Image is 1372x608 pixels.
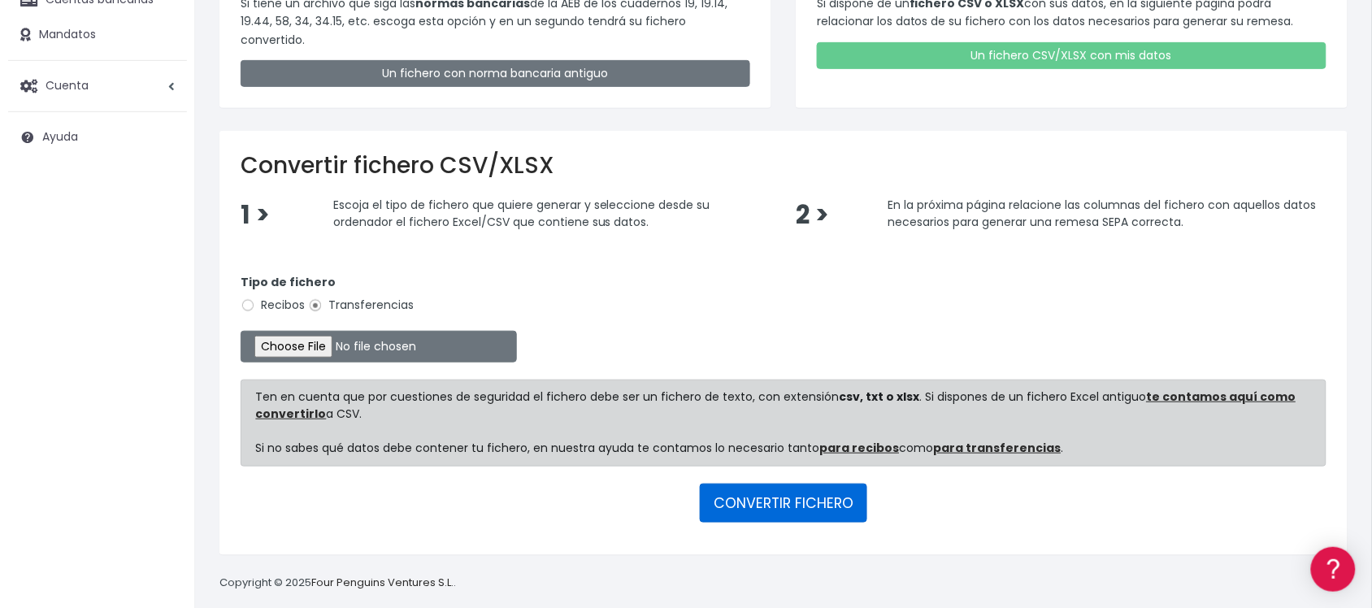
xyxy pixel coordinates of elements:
button: CONVERTIR FICHERO [700,484,867,523]
a: Four Penguins Ventures S.L. [311,575,454,590]
a: API [16,415,309,441]
a: General [16,349,309,374]
div: Convertir ficheros [16,180,309,195]
a: Cuenta [8,69,187,103]
label: Recibos [241,297,305,314]
span: Cuenta [46,77,89,93]
a: Un fichero CSV/XLSX con mis datos [817,42,1326,69]
a: Ayuda [8,120,187,154]
label: Transferencias [308,297,414,314]
p: Copyright © 2025 . [219,575,456,592]
a: para recibos [820,440,900,456]
h2: Convertir fichero CSV/XLSX [241,152,1326,180]
a: Perfiles de empresas [16,281,309,306]
strong: csv, txt o xlsx [840,389,920,405]
a: Formatos [16,206,309,231]
strong: Tipo de fichero [241,274,336,290]
a: Un fichero con norma bancaria antiguo [241,60,750,87]
a: Información general [16,138,309,163]
a: te contamos aquí como convertirlo [256,389,1296,422]
a: POWERED BY ENCHANT [224,468,313,484]
a: para transferencias [934,440,1062,456]
a: Mandatos [8,18,187,52]
span: 2 > [796,198,829,232]
span: Ayuda [42,129,78,145]
div: Programadores [16,390,309,406]
span: Escoja el tipo de fichero que quiere generar y seleccione desde su ordenador el fichero Excel/CSV... [333,197,710,231]
div: Facturación [16,323,309,338]
div: Ten en cuenta que por cuestiones de seguridad el fichero debe ser un fichero de texto, con extens... [241,380,1326,467]
a: Problemas habituales [16,231,309,256]
button: Contáctanos [16,435,309,463]
span: En la próxima página relacione las columnas del fichero con aquellos datos necesarios para genera... [888,197,1317,231]
a: Videotutoriales [16,256,309,281]
span: 1 > [241,198,270,232]
div: Información general [16,113,309,128]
